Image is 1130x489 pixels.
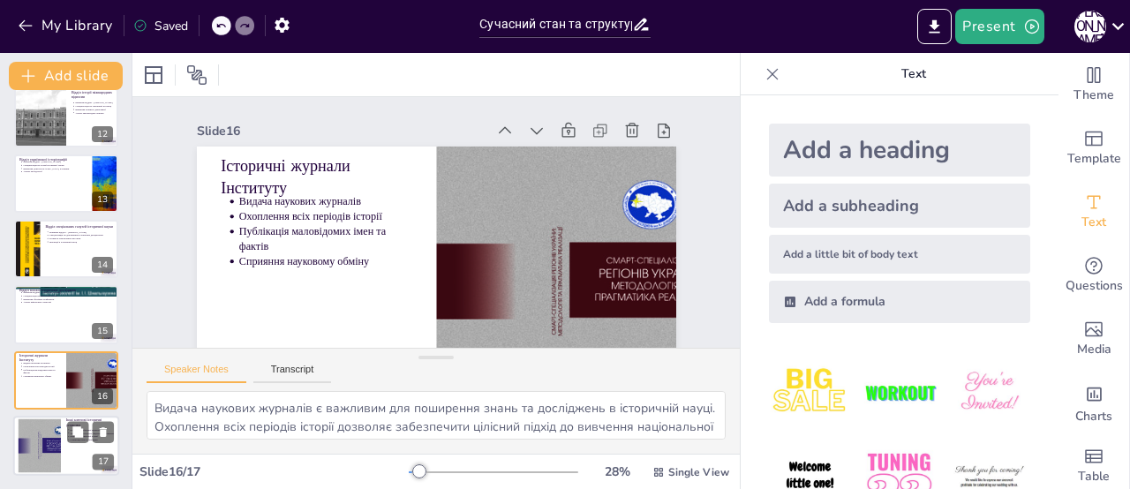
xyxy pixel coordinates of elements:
[186,64,207,86] span: Position
[93,455,114,470] div: 17
[13,416,119,476] div: 17
[596,463,638,480] div: 28 %
[1081,213,1106,232] span: Text
[71,435,115,439] p: Інститут всесвітньої історії
[92,192,113,207] div: 13
[377,300,666,347] div: Slide 16
[769,281,1030,323] div: Add a formula
[23,163,87,167] p: Спеціалізація на історії історичної науки
[75,105,113,109] p: Спеціалізація на зовнішній політиці
[253,364,332,383] button: Transcript
[66,418,114,427] p: Інші ключові історичні установи
[1074,11,1106,42] div: [PERSON_NAME]
[147,391,726,440] textarea: Видача наукових журналів є важливим для поширення знань та досліджень в історичній науці. Охоплен...
[133,18,188,34] div: Saved
[1074,9,1106,44] button: [PERSON_NAME]
[93,421,114,442] button: Delete Slide
[453,248,648,312] p: Історичні журнали Інституту
[71,438,115,441] p: Співпраця між установами
[71,432,115,435] p: Український інститут національної пам'яті
[1058,180,1129,244] div: Add text boxes
[1075,407,1112,426] span: Charts
[23,160,87,163] p: Керівник відділу - [PERSON_NAME]
[1066,276,1123,296] span: Questions
[14,220,118,278] div: 14
[1058,371,1129,434] div: Add charts and graphs
[92,388,113,404] div: 16
[769,235,1030,274] div: Add a little bit of body text
[23,374,61,378] p: Сприяння науковому обміну
[14,154,118,213] div: 13
[1058,117,1129,180] div: Add ready made slides
[49,230,113,234] p: Керівник відділу - [PERSON_NAME]
[67,421,88,442] button: Duplicate Slide
[1067,149,1121,169] span: Template
[1058,53,1129,117] div: Change the overall theme
[1077,340,1111,359] span: Media
[23,361,61,365] p: Видача наукових журналів
[769,124,1030,177] div: Add a heading
[75,102,113,105] p: Керівник відділу - [PERSON_NAME]
[463,178,637,211] p: Сприяння науковому обміну
[49,240,113,244] p: Інновації в історичній науці
[23,365,61,368] p: Охоплення всіх періодів історії
[23,298,113,302] p: Вивчення збройних конфліктів
[479,11,631,37] input: Insert title
[14,285,118,343] div: 15
[72,90,113,100] p: Відділ історії міжнародних відносин
[139,463,409,480] div: Slide 16 / 17
[458,223,632,256] p: Охоплення всіх періодів історії
[92,126,113,142] div: 12
[92,257,113,273] div: 14
[23,301,113,305] p: Аналіз військових стратегій
[457,238,631,271] p: Видача наукових журналів
[49,234,113,237] p: Спеціалізація на допоміжних історичних дисциплінах
[23,291,113,295] p: Керівник відділу - [PERSON_NAME]
[948,351,1030,433] img: 3.jpeg
[19,156,87,162] p: Відділ української історіографії
[23,169,87,173] p: Аналіз методології
[49,237,113,240] p: Розвиток електронних ресурсів
[147,364,246,383] button: Speaker Notes
[9,62,123,90] button: Add slide
[1073,86,1114,105] span: Theme
[23,167,87,170] p: Вивчення [DEMOGRAPHIC_DATA] істориків
[23,295,113,298] p: Спеціалізація на військовій історії
[1058,307,1129,371] div: Add images, graphics, shapes or video
[668,465,729,479] span: Single View
[917,9,952,44] button: Export to PowerPoint
[75,108,113,111] p: Вивчення розвитку дипломатії
[769,184,1030,228] div: Add a subheading
[92,323,113,339] div: 15
[955,9,1043,44] button: Present
[19,288,113,293] p: Відділ воєнно-історичних досліджень
[45,224,113,229] p: Відділ спеціальних галузей історичної науки
[1078,467,1110,486] span: Table
[71,428,115,432] p: Інститут української археографії
[13,11,120,40] button: My Library
[139,61,168,89] div: Layout
[858,351,940,433] img: 2.jpeg
[14,88,118,147] div: 12
[1058,244,1129,307] div: Get real-time input from your audience
[787,53,1041,95] p: Text
[769,351,851,433] img: 1.jpeg
[75,111,113,115] p: Аналіз міжнародних зв'язків
[23,368,61,374] p: Публікація маловідомих імен та фактів
[460,193,636,241] p: Публікація маловідомих імен та фактів
[14,351,118,410] div: 16
[19,353,61,363] p: Історичні журнали Інституту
